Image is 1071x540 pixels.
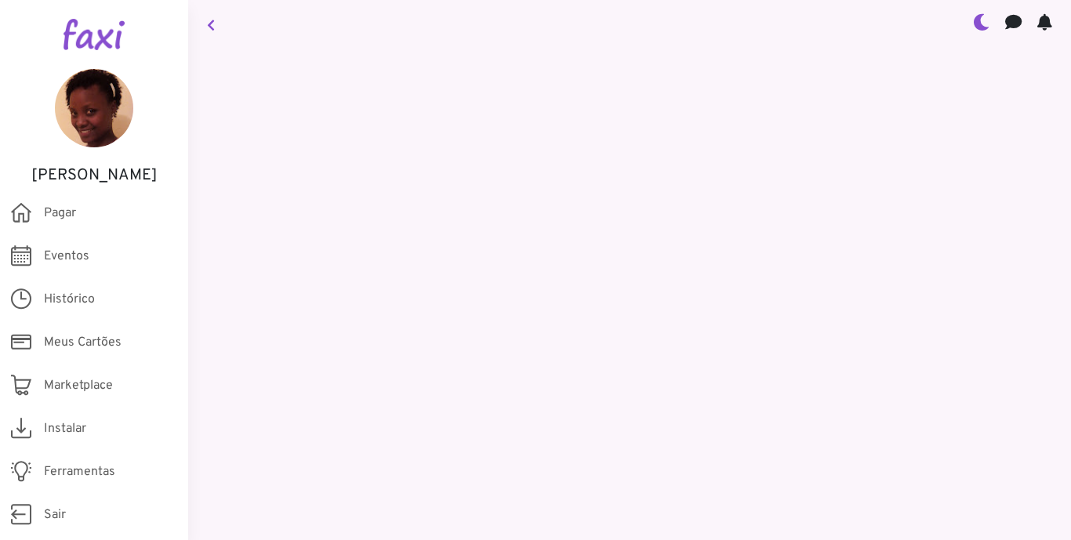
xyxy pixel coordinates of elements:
[44,376,113,395] span: Marketplace
[44,247,89,266] span: Eventos
[44,462,115,481] span: Ferramentas
[44,333,122,352] span: Meus Cartões
[24,166,165,185] h5: [PERSON_NAME]
[44,204,76,223] span: Pagar
[44,290,95,309] span: Histórico
[44,506,66,524] span: Sair
[44,419,86,438] span: Instalar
